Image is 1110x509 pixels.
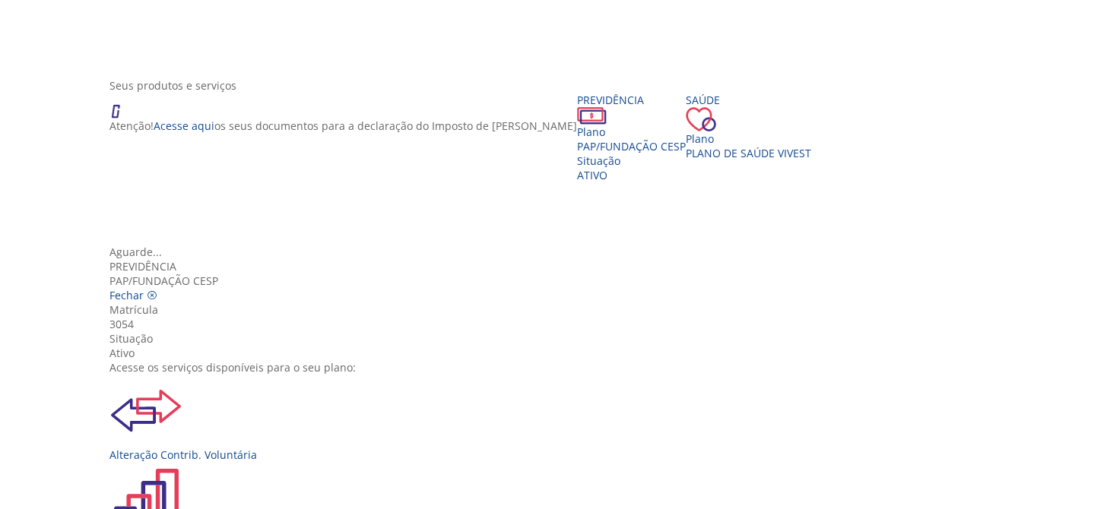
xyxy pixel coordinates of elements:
[577,168,607,182] span: Ativo
[109,259,1013,273] div: Previdência
[577,93,686,182] a: Previdência PlanoPAP/Fundação CESP SituaçãoAtivo
[577,153,686,168] div: Situação
[109,288,157,302] a: Fechar
[577,139,686,153] span: PAP/Fundação CESP
[109,375,182,447] img: ContrbVoluntaria.svg
[109,78,1013,93] div: Seus produtos e serviços
[109,302,1013,317] div: Matrícula
[109,447,1013,462] div: Alteração Contrib. Voluntária
[109,375,1013,462] a: Alteração Contrib. Voluntária
[109,93,135,119] img: ico_atencao.png
[109,331,1013,346] div: Situação
[109,346,1013,360] div: Ativo
[109,273,218,288] span: PAP/Fundação CESP
[109,317,1013,331] div: 3054
[154,119,214,133] a: Acesse aqui
[577,93,686,107] div: Previdência
[686,107,716,131] img: ico_coracao.png
[109,119,577,133] p: Atenção! os seus documentos para a declaração do Imposto de [PERSON_NAME]
[686,93,811,107] div: Saúde
[686,131,811,146] div: Plano
[686,93,811,160] a: Saúde PlanoPlano de Saúde VIVEST
[686,146,811,160] span: Plano de Saúde VIVEST
[577,107,607,125] img: ico_dinheiro.png
[109,245,1013,259] div: Aguarde...
[109,288,144,302] span: Fechar
[109,360,1013,375] div: Acesse os serviços disponíveis para o seu plano:
[577,125,686,139] div: Plano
